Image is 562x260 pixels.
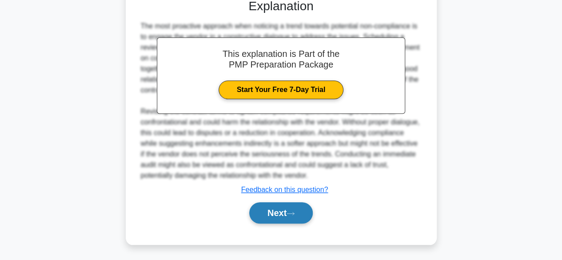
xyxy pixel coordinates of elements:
[141,21,422,181] div: The most proactive approach when noticing a trend towards potential non-compliance is to engage t...
[241,186,328,193] a: Feedback on this question?
[219,80,343,99] a: Start Your Free 7-Day Trial
[249,202,313,224] button: Next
